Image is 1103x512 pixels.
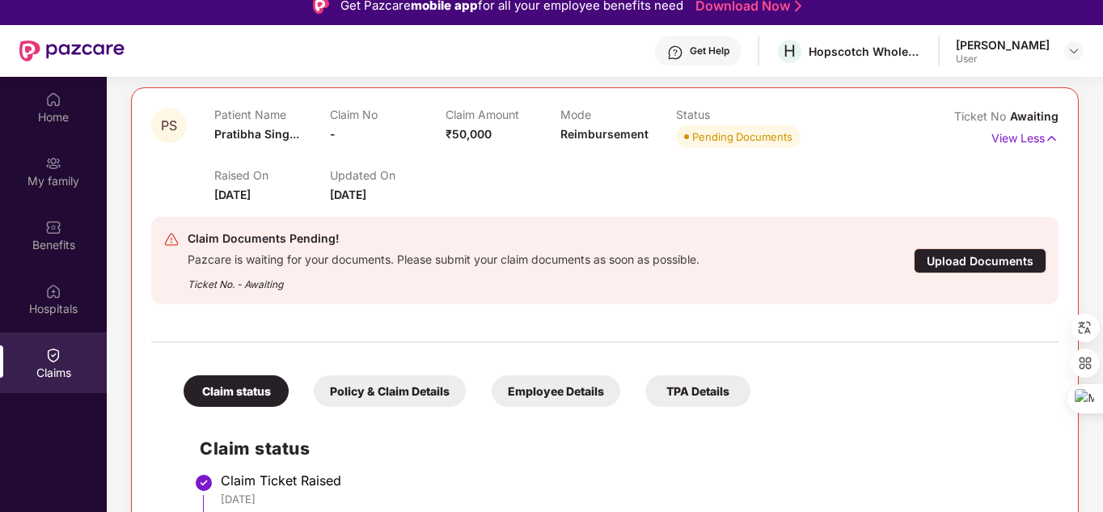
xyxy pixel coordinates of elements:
[956,37,1050,53] div: [PERSON_NAME]
[45,283,61,299] img: svg+xml;base64,PHN2ZyBpZD0iSG9zcGl0YWxzIiB4bWxucz0iaHR0cDovL3d3dy53My5vcmcvMjAwMC9zdmciIHdpZHRoPS...
[954,109,1010,123] span: Ticket No
[19,40,125,61] img: New Pazcare Logo
[784,41,796,61] span: H
[645,375,750,407] div: TPA Details
[914,248,1046,273] div: Upload Documents
[560,108,676,121] p: Mode
[214,127,299,141] span: Pratibha Sing...
[446,108,561,121] p: Claim Amount
[188,267,699,292] div: Ticket No. - Awaiting
[560,127,649,141] span: Reimbursement
[330,188,366,201] span: [DATE]
[221,472,1042,489] div: Claim Ticket Raised
[667,44,683,61] img: svg+xml;base64,PHN2ZyBpZD0iSGVscC0zMngzMiIgeG1sbnM9Imh0dHA6Ly93d3cudzMub3JnLzIwMDAvc3ZnIiB3aWR0aD...
[45,347,61,363] img: svg+xml;base64,PHN2ZyBpZD0iQ2xhaW0iIHhtbG5zPSJodHRwOi8vd3d3LnczLm9yZy8yMDAwL3N2ZyIgd2lkdGg9IjIwIi...
[214,168,330,182] p: Raised On
[991,125,1059,147] p: View Less
[45,219,61,235] img: svg+xml;base64,PHN2ZyBpZD0iQmVuZWZpdHMiIHhtbG5zPSJodHRwOi8vd3d3LnczLm9yZy8yMDAwL3N2ZyIgd2lkdGg9Ij...
[45,155,61,171] img: svg+xml;base64,PHN2ZyB3aWR0aD0iMjAiIGhlaWdodD0iMjAiIHZpZXdCb3g9IjAgMCAyMCAyMCIgZmlsbD0ibm9uZSIgeG...
[676,108,792,121] p: Status
[184,375,289,407] div: Claim status
[45,91,61,108] img: svg+xml;base64,PHN2ZyBpZD0iSG9tZSIgeG1sbnM9Imh0dHA6Ly93d3cudzMub3JnLzIwMDAvc3ZnIiB3aWR0aD0iMjAiIG...
[330,127,336,141] span: -
[163,231,180,248] img: svg+xml;base64,PHN2ZyB4bWxucz0iaHR0cDovL3d3dy53My5vcmcvMjAwMC9zdmciIHdpZHRoPSIyNCIgaGVpZ2h0PSIyNC...
[690,44,729,57] div: Get Help
[314,375,466,407] div: Policy & Claim Details
[221,492,1042,506] div: [DATE]
[214,108,330,121] p: Patient Name
[492,375,620,407] div: Employee Details
[188,248,699,267] div: Pazcare is waiting for your documents. Please submit your claim documents as soon as possible.
[956,53,1050,66] div: User
[446,127,492,141] span: ₹50,000
[809,44,922,59] div: Hopscotch Wholesale Trading Private Limited
[330,108,446,121] p: Claim No
[692,129,792,145] div: Pending Documents
[194,473,213,493] img: svg+xml;base64,PHN2ZyBpZD0iU3RlcC1Eb25lLTMyeDMyIiB4bWxucz0iaHR0cDovL3d3dy53My5vcmcvMjAwMC9zdmciIH...
[1045,129,1059,147] img: svg+xml;base64,PHN2ZyB4bWxucz0iaHR0cDovL3d3dy53My5vcmcvMjAwMC9zdmciIHdpZHRoPSIxNyIgaGVpZ2h0PSIxNy...
[1010,109,1059,123] span: Awaiting
[1067,44,1080,57] img: svg+xml;base64,PHN2ZyBpZD0iRHJvcGRvd24tMzJ4MzIiIHhtbG5zPSJodHRwOi8vd3d3LnczLm9yZy8yMDAwL3N2ZyIgd2...
[161,119,177,133] span: PS
[330,168,446,182] p: Updated On
[188,229,699,248] div: Claim Documents Pending!
[200,435,1042,462] h2: Claim status
[214,188,251,201] span: [DATE]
